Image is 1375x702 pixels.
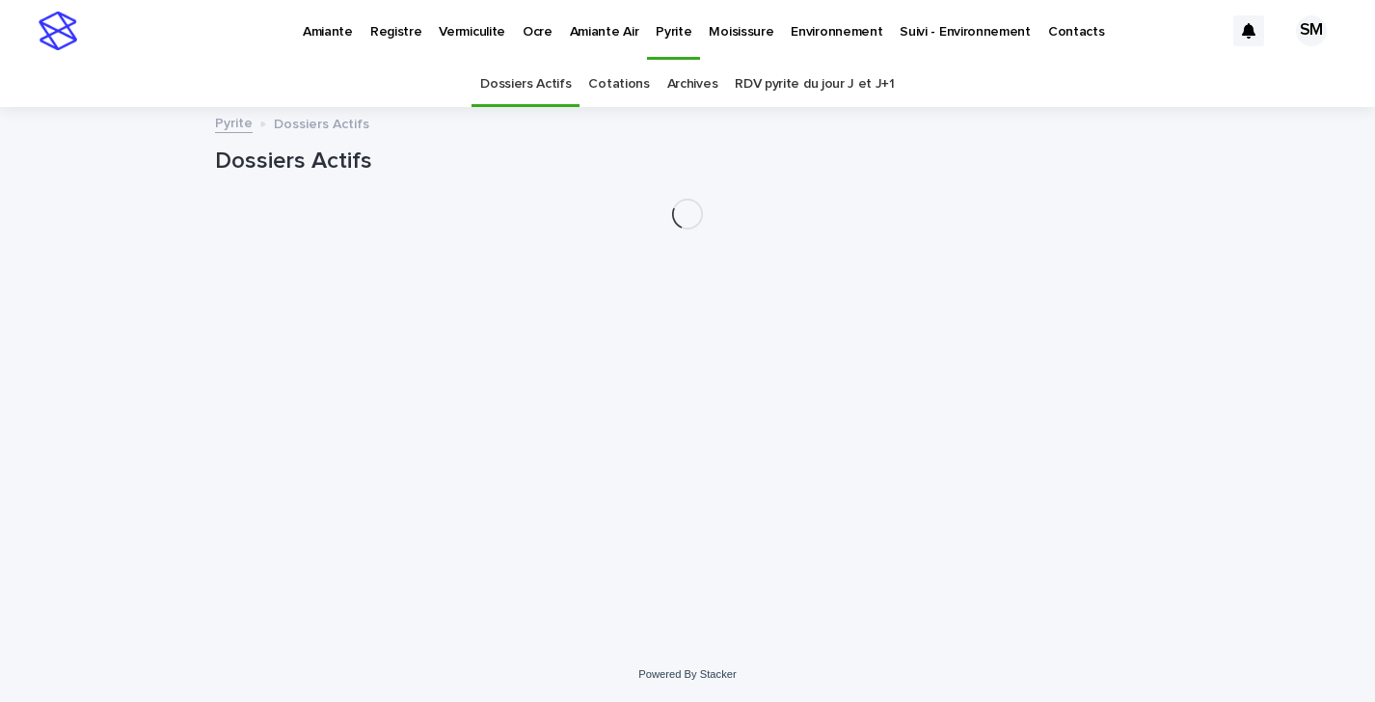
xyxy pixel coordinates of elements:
[588,62,649,107] a: Cotations
[480,62,571,107] a: Dossiers Actifs
[638,668,736,680] a: Powered By Stacker
[274,112,369,133] p: Dossiers Actifs
[735,62,895,107] a: RDV pyrite du jour J et J+1
[215,148,1160,175] h1: Dossiers Actifs
[1296,15,1327,46] div: SM
[215,111,253,133] a: Pyrite
[39,12,77,50] img: stacker-logo-s-only.png
[667,62,718,107] a: Archives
